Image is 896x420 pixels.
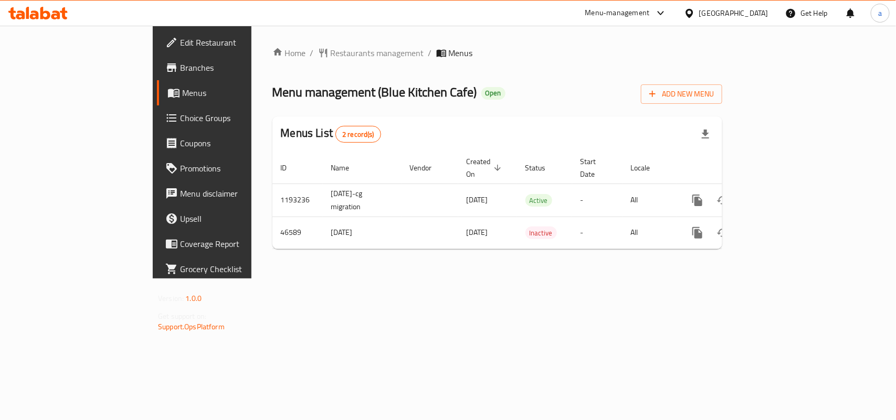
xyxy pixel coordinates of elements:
[581,155,610,180] span: Start Date
[699,7,768,19] div: [GEOGRAPHIC_DATA]
[157,231,302,256] a: Coverage Report
[180,162,294,175] span: Promotions
[525,195,552,207] span: Active
[428,47,432,59] li: /
[572,217,623,249] td: -
[677,152,794,184] th: Actions
[318,47,424,59] a: Restaurants management
[878,7,882,19] span: a
[710,188,735,213] button: Change Status
[585,7,650,19] div: Menu-management
[336,130,381,139] span: 2 record(s)
[180,212,294,225] span: Upsell
[157,256,302,282] a: Grocery Checklist
[281,161,301,174] span: ID
[180,187,294,200] span: Menu disclaimer
[710,220,735,245] button: Change Status
[180,263,294,275] span: Grocery Checklist
[323,184,402,217] td: [DATE]-cg migration
[693,122,718,147] div: Export file
[157,156,302,181] a: Promotions
[158,292,184,305] span: Version:
[180,36,294,49] span: Edit Restaurant
[323,217,402,249] td: [DATE]
[180,137,294,149] span: Coupons
[525,227,557,239] span: Inactive
[158,320,225,333] a: Support.OpsPlatform
[272,152,794,249] table: enhanced table
[467,225,488,239] span: [DATE]
[525,161,560,174] span: Status
[631,161,664,174] span: Locale
[157,181,302,206] a: Menu disclaimer
[157,80,302,105] a: Menus
[157,105,302,131] a: Choice Groups
[157,55,302,80] a: Branches
[649,88,714,101] span: Add New Menu
[525,194,552,207] div: Active
[685,188,710,213] button: more
[180,238,294,250] span: Coverage Report
[467,155,504,180] span: Created On
[310,47,314,59] li: /
[272,80,477,104] span: Menu management ( Blue Kitchen Cafe )
[157,30,302,55] a: Edit Restaurant
[685,220,710,245] button: more
[449,47,473,59] span: Menus
[481,87,505,100] div: Open
[185,292,202,305] span: 1.0.0
[158,309,206,323] span: Get support on:
[481,89,505,98] span: Open
[180,112,294,124] span: Choice Groups
[157,206,302,231] a: Upsell
[410,161,446,174] span: Vendor
[157,131,302,156] a: Coupons
[331,47,424,59] span: Restaurants management
[180,61,294,74] span: Branches
[641,84,722,104] button: Add New Menu
[272,47,722,59] nav: breadcrumb
[623,184,677,217] td: All
[281,125,381,143] h2: Menus List
[467,193,488,207] span: [DATE]
[572,184,623,217] td: -
[182,87,294,99] span: Menus
[331,161,363,174] span: Name
[623,217,677,249] td: All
